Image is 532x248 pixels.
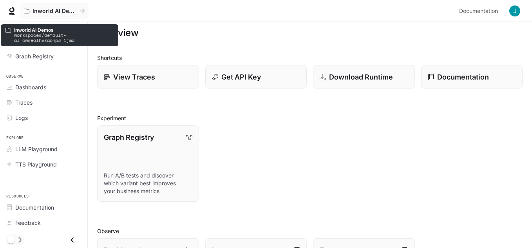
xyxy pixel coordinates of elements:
[3,157,84,171] a: TTS Playground
[329,72,393,82] p: Download Runtime
[15,83,46,91] span: Dashboards
[63,232,81,248] button: Close drawer
[15,219,41,227] span: Feedback
[456,3,504,19] a: Documentation
[15,114,28,122] span: Logs
[459,6,498,16] span: Documentation
[97,65,199,89] a: View Traces
[437,72,489,82] p: Documentation
[14,33,114,43] p: workspaces/default-al_owsealhvkaonp3_1jma
[113,72,155,82] p: View Traces
[104,132,154,143] p: Graph Registry
[507,3,523,19] button: User avatar
[3,201,84,214] a: Documentation
[3,111,84,125] a: Logs
[33,8,76,14] p: Inworld AI Demos
[97,125,199,202] a: Graph RegistryRun A/B tests and discover which variant best improves your business metrics
[97,114,523,122] h2: Experiment
[14,27,114,33] p: Inworld AI Demos
[3,49,84,63] a: Graph Registry
[15,203,54,212] span: Documentation
[205,65,307,89] button: Get API Key
[3,80,84,94] a: Dashboards
[313,65,415,89] a: Download Runtime
[3,142,84,156] a: LLM Playground
[221,72,261,82] p: Get API Key
[509,5,520,16] img: User avatar
[15,52,54,60] span: Graph Registry
[97,54,523,62] h2: Shortcuts
[7,235,15,244] span: Dark mode toggle
[15,98,33,107] span: Traces
[15,160,57,168] span: TTS Playground
[15,145,58,153] span: LLM Playground
[104,172,192,195] p: Run A/B tests and discover which variant best improves your business metrics
[20,3,89,19] button: All workspaces
[421,65,523,89] a: Documentation
[3,96,84,109] a: Traces
[3,216,84,230] a: Feedback
[97,227,523,235] h2: Observe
